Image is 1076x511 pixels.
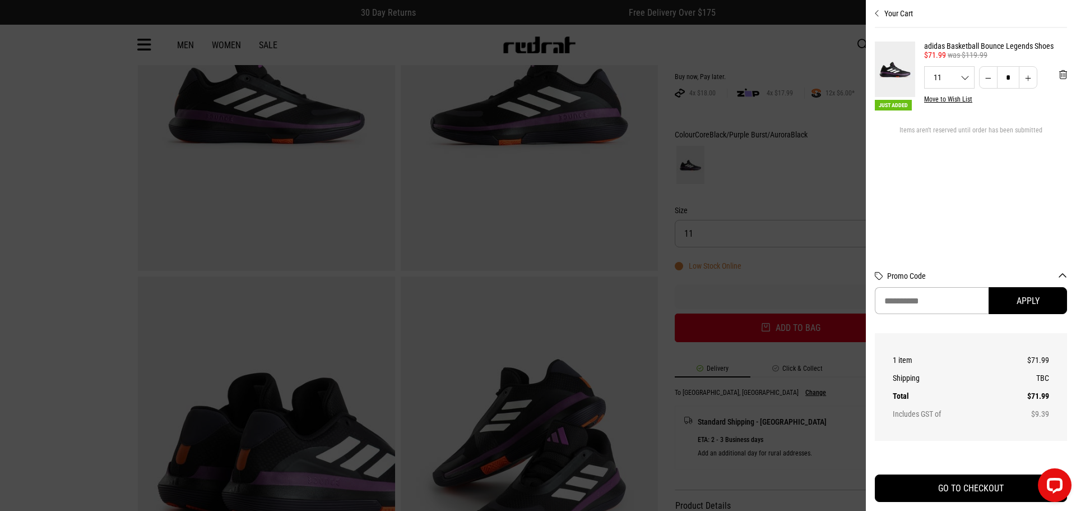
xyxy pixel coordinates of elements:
td: $71.99 [1000,351,1049,369]
th: Shipping [893,369,1000,387]
td: $71.99 [1000,387,1049,405]
div: Items aren't reserved until order has been submitted [875,126,1067,143]
td: $9.39 [1000,405,1049,423]
iframe: Customer reviews powered by Trustpilot [875,454,1067,466]
input: Quantity [997,66,1019,89]
button: Apply [989,287,1067,314]
span: Just Added [875,100,912,111]
button: Decrease quantity [979,66,998,89]
input: Promo Code [875,287,989,314]
button: Increase quantity [1019,66,1037,89]
button: GO TO CHECKOUT [875,475,1067,502]
iframe: LiveChat chat widget [1029,464,1076,511]
th: Total [893,387,1000,405]
th: Includes GST of [893,405,1000,423]
th: 1 item [893,351,1000,369]
img: adidas Basketball Bounce Legends Shoes [875,42,915,97]
span: was $119.99 [948,50,987,59]
button: Move to Wish List [924,95,972,103]
span: $71.99 [924,50,946,59]
td: TBC [1000,369,1049,387]
span: 11 [925,73,974,81]
button: 'Remove from cart [1050,61,1076,89]
a: adidas Basketball Bounce Legends Shoes [924,42,1067,50]
button: Promo Code [887,271,1067,280]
